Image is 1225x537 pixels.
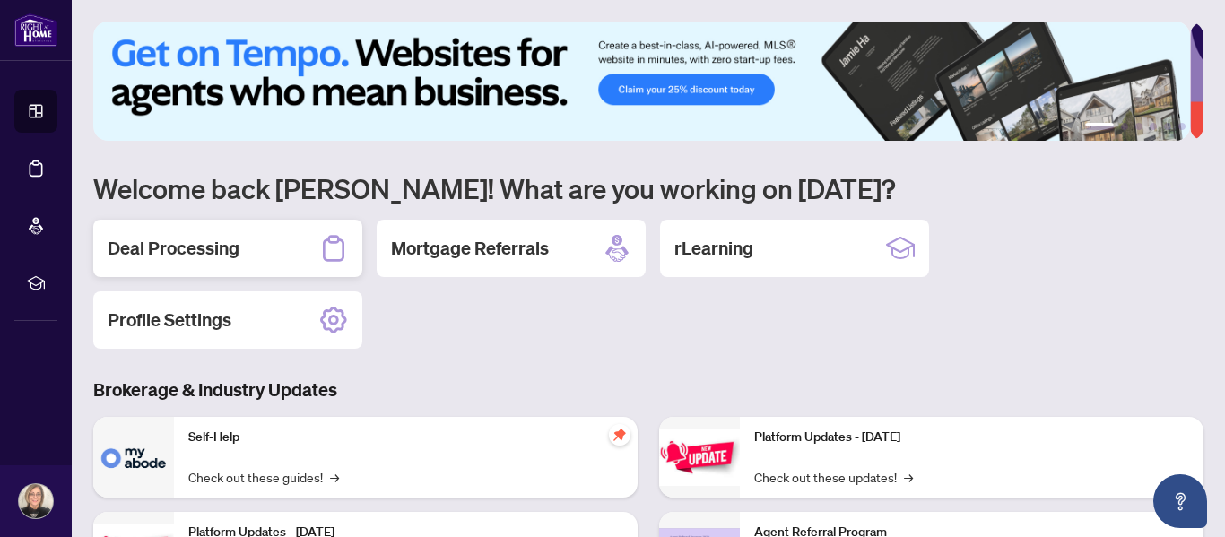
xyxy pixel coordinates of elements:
[14,13,57,47] img: logo
[1085,123,1114,130] button: 1
[93,22,1190,141] img: Slide 0
[1135,123,1142,130] button: 3
[108,307,231,333] h2: Profile Settings
[609,424,630,446] span: pushpin
[754,467,913,487] a: Check out these updates!→
[1150,123,1157,130] button: 4
[330,467,339,487] span: →
[93,171,1203,205] h1: Welcome back [PERSON_NAME]! What are you working on [DATE]?
[1164,123,1171,130] button: 5
[659,429,740,485] img: Platform Updates - June 23, 2025
[93,417,174,498] img: Self-Help
[1153,474,1207,528] button: Open asap
[674,236,753,261] h2: rLearning
[188,467,339,487] a: Check out these guides!→
[754,428,1189,447] p: Platform Updates - [DATE]
[108,236,239,261] h2: Deal Processing
[1121,123,1128,130] button: 2
[19,484,53,518] img: Profile Icon
[188,428,623,447] p: Self-Help
[391,236,549,261] h2: Mortgage Referrals
[93,377,1203,403] h3: Brokerage & Industry Updates
[904,467,913,487] span: →
[1178,123,1186,130] button: 6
